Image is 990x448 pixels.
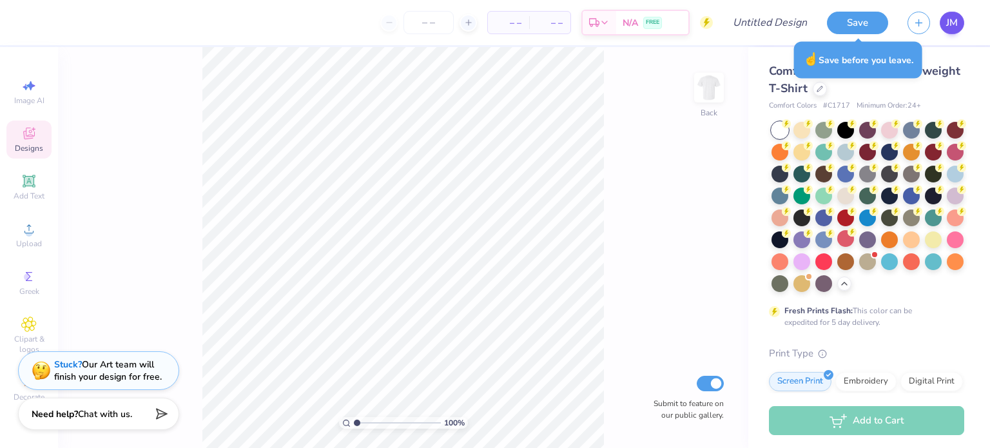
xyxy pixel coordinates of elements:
[857,101,921,112] span: Minimum Order: 24 +
[16,239,42,249] span: Upload
[78,408,132,420] span: Chat with us.
[701,107,717,119] div: Back
[32,408,78,420] strong: Need help?
[940,12,964,34] a: JM
[794,41,922,78] div: Save before you leave.
[14,191,44,201] span: Add Text
[403,11,454,34] input: – –
[784,306,853,316] strong: Fresh Prints Flash:
[769,63,960,96] span: Comfort Colors Adult Heavyweight T-Shirt
[696,75,722,101] img: Back
[496,16,521,30] span: – –
[823,101,850,112] span: # C1717
[646,398,724,421] label: Submit to feature on our public gallery.
[537,16,563,30] span: – –
[14,392,44,402] span: Decorate
[835,372,897,391] div: Embroidery
[769,372,831,391] div: Screen Print
[54,358,82,371] strong: Stuck?
[827,12,888,34] button: Save
[946,15,958,30] span: JM
[54,358,162,383] div: Our Art team will finish your design for free.
[769,101,817,112] span: Comfort Colors
[15,143,43,153] span: Designs
[14,95,44,106] span: Image AI
[646,18,659,27] span: FREE
[6,334,52,355] span: Clipart & logos
[723,10,817,35] input: Untitled Design
[784,305,943,328] div: This color can be expedited for 5 day delivery.
[769,346,964,361] div: Print Type
[444,417,465,429] span: 100 %
[803,51,819,68] span: ☝️
[19,286,39,297] span: Greek
[900,372,963,391] div: Digital Print
[623,16,638,30] span: N/A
